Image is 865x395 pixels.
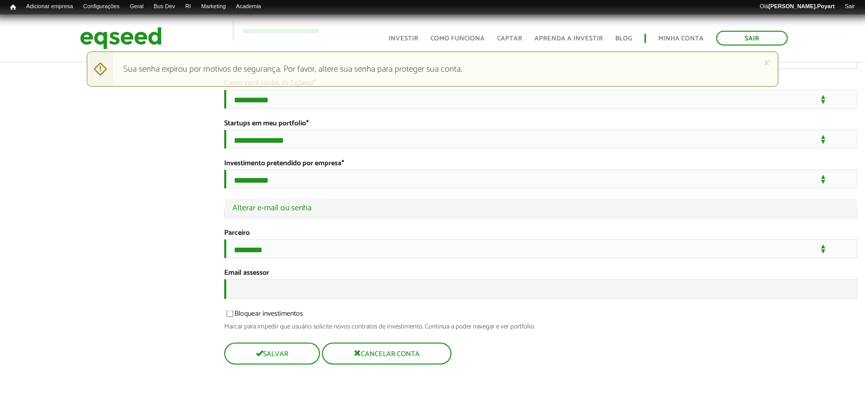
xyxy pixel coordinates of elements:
[839,3,860,11] a: Sair
[224,323,858,330] div: Marcar para impedir que usuário solicite novos contratos de investimento. Continua a poder navega...
[716,31,788,46] a: Sair
[224,120,309,127] label: Startups em meu portfolio
[10,4,16,11] span: Início
[124,3,148,11] a: Geral
[306,117,309,129] span: Este campo é obrigatório.
[224,160,344,167] label: Investimento pretendido por empresa
[322,342,451,364] button: Cancelar conta
[231,3,266,11] a: Academia
[80,25,162,52] img: EqSeed
[221,310,239,317] input: Bloquear investimentos
[224,229,250,236] label: Parceiro
[754,3,840,11] a: Olá[PERSON_NAME].Poyart
[768,3,834,9] strong: [PERSON_NAME].Poyart
[615,35,632,42] a: Blog
[534,35,603,42] a: Aprenda a investir
[224,310,303,320] label: Bloquear investimentos
[430,35,485,42] a: Como funciona
[78,3,125,11] a: Configurações
[224,269,269,276] label: Email assessor
[86,51,778,87] div: Sua senha expirou por motivos de segurança. Por favor, altere sua senha para proteger sua conta.
[224,342,320,364] button: Salvar
[196,3,231,11] a: Marketing
[21,3,78,11] a: Adicionar empresa
[388,35,418,42] a: Investir
[232,204,850,212] a: Alterar e-mail ou senha
[148,3,180,11] a: Bus Dev
[497,35,522,42] a: Captar
[764,57,770,68] a: ×
[5,3,21,12] a: Início
[180,3,196,11] a: RI
[341,157,344,169] span: Este campo é obrigatório.
[658,35,704,42] a: Minha conta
